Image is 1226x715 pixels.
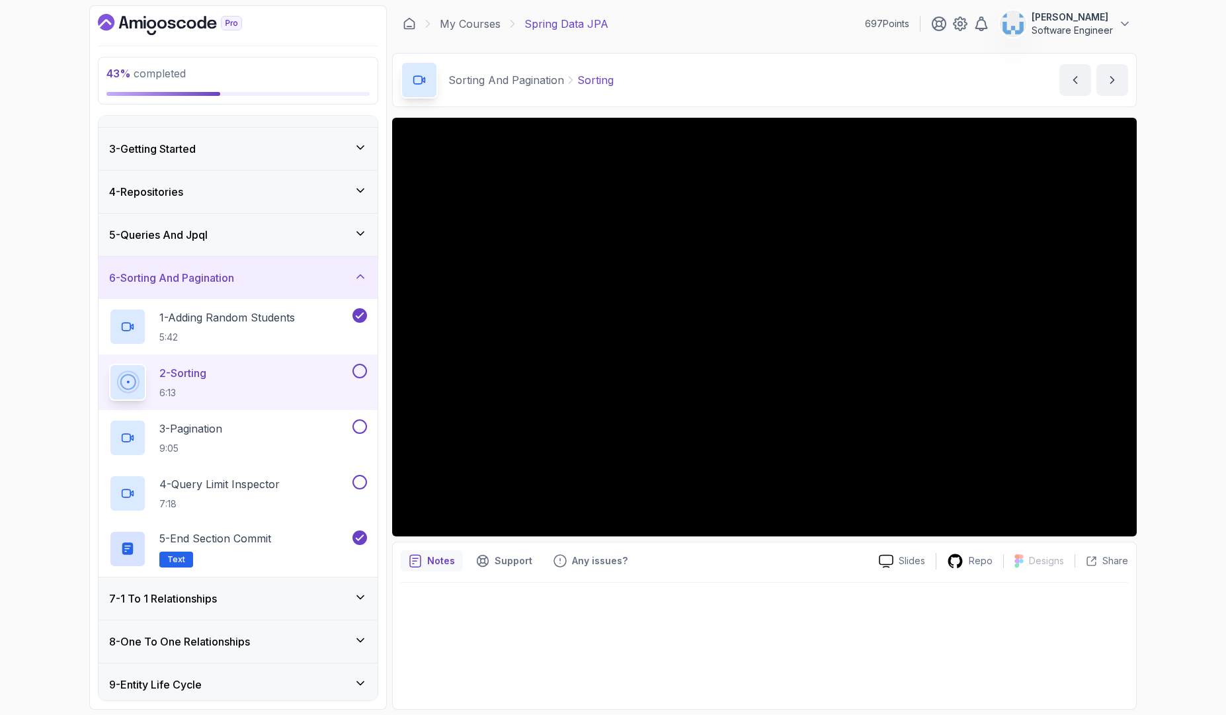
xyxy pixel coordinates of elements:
[167,554,185,565] span: Text
[1029,554,1064,568] p: Designs
[109,634,250,650] h3: 8 - One To One Relationships
[99,171,378,213] button: 4-Repositories
[159,476,280,492] p: 4 - Query Limit Inspector
[1001,11,1026,36] img: user profile image
[99,128,378,170] button: 3-Getting Started
[109,419,367,456] button: 3-Pagination9:05
[1096,64,1128,96] button: next content
[109,364,367,401] button: 2-Sorting6:13
[106,67,186,80] span: completed
[109,475,367,512] button: 4-Query Limit Inspector7:18
[159,386,206,400] p: 6:13
[109,227,208,243] h3: 5 - Queries And Jpql
[1059,64,1091,96] button: previous content
[936,553,1003,569] a: Repo
[440,16,501,32] a: My Courses
[403,17,416,30] a: Dashboard
[392,118,1137,536] iframe: 2 - Sorting
[524,16,608,32] p: Spring Data JPA
[448,72,564,88] p: Sorting And Pagination
[109,141,196,157] h3: 3 - Getting Started
[969,554,993,568] p: Repo
[159,530,271,546] p: 5 - End Section Commit
[546,550,635,571] button: Feedback button
[109,184,183,200] h3: 4 - Repositories
[99,577,378,620] button: 7-1 To 1 Relationships
[1075,554,1128,568] button: Share
[109,677,202,693] h3: 9 - Entity Life Cycle
[899,554,925,568] p: Slides
[109,270,234,286] h3: 6 - Sorting And Pagination
[99,257,378,299] button: 6-Sorting And Pagination
[159,331,295,344] p: 5:42
[159,421,222,437] p: 3 - Pagination
[495,554,532,568] p: Support
[868,554,936,568] a: Slides
[1032,24,1113,37] p: Software Engineer
[468,550,540,571] button: Support button
[109,530,367,568] button: 5-End Section CommitText
[159,365,206,381] p: 2 - Sorting
[106,67,131,80] span: 43 %
[572,554,628,568] p: Any issues?
[99,663,378,706] button: 9-Entity Life Cycle
[159,442,222,455] p: 9:05
[109,591,217,607] h3: 7 - 1 To 1 Relationships
[98,14,272,35] a: Dashboard
[99,620,378,663] button: 8-One To One Relationships
[427,554,455,568] p: Notes
[1000,11,1131,37] button: user profile image[PERSON_NAME]Software Engineer
[1032,11,1113,24] p: [PERSON_NAME]
[159,497,280,511] p: 7:18
[99,214,378,256] button: 5-Queries And Jpql
[109,308,367,345] button: 1-Adding Random Students5:42
[577,72,614,88] p: Sorting
[401,550,463,571] button: notes button
[865,17,909,30] p: 697 Points
[1102,554,1128,568] p: Share
[159,310,295,325] p: 1 - Adding Random Students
